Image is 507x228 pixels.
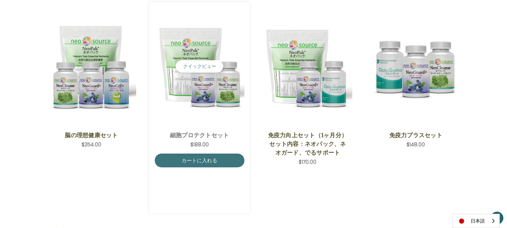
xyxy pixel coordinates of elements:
a: Immune Plus Set,$148.00 [371,8,461,126]
img: <b>免疫力向上セット（1ヶ月分）</b> <br> セット内容：ネオパック、ネオガード、でるサポート [263,22,353,111]
a: Ideal Brain Set,$254.00 [46,8,136,126]
span: $170.00 [299,158,316,166]
aside: Language selected: 日本語 [452,214,500,228]
span: $148.00 [406,141,425,148]
a: 細胞プロテクトセット [159,131,240,139]
span: $188.00 [190,141,209,148]
button: クイックビュー [176,60,223,73]
a: 脳の理想健康セット [50,131,132,139]
a: カートに入れる [155,154,244,167]
a: 日本語 [453,214,499,228]
img: 脳の理想健康セット [46,22,136,111]
img: 細胞プロテクトセット [155,22,244,111]
a: 免疫力向上セット（1ヶ月分） セット内容：ネオパック、ネオガード、でるサポート [267,131,348,157]
a: Cell Protection Set,$188.00 [155,8,244,126]
span: $254.00 [81,141,101,148]
img: 免疫力プラスセット [371,22,461,111]
div: Language [452,214,500,228]
a: Immune Boost Set,$170.00 [263,8,353,126]
a: 免疫力プラスセット [375,131,457,139]
b: 免疫力向上セット（1ヶ月分） [268,131,348,139]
